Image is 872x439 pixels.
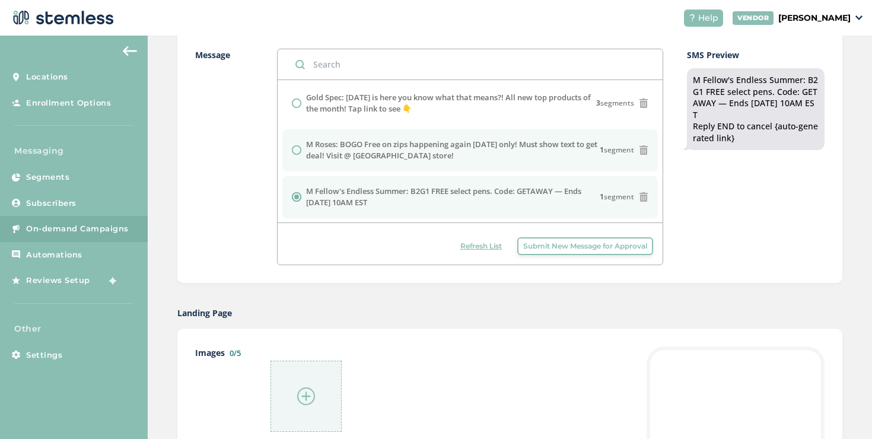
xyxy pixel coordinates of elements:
[177,307,232,319] label: Landing Page
[297,387,315,405] img: icon-circle-plus-45441306.svg
[26,275,90,287] span: Reviews Setup
[26,349,62,361] span: Settings
[460,241,502,252] span: Refresh List
[600,145,634,155] span: segment
[26,71,68,83] span: Locations
[687,49,825,61] label: SMS Preview
[230,348,241,358] label: 0/5
[306,139,600,162] label: M Roses: BOGO Free on zips happening again [DATE] only! Must show text to get deal! Visit @ [GEOG...
[26,97,111,109] span: Enrollment Options
[454,237,508,255] button: Refresh List
[855,15,863,20] img: icon_down-arrow-small-66adaf34.svg
[698,12,718,24] span: Help
[517,237,653,255] button: Submit New Message for Approval
[600,192,634,202] span: segment
[596,98,634,109] span: segments
[306,92,596,115] label: Gold Spec: [DATE] is here you know what that means?! All new top products of the month! Tap link ...
[26,171,69,183] span: Segments
[306,186,600,209] label: M Fellow's Endless Summer: B2G1 FREE select pens. Code: GETAWAY — Ends [DATE] 10AM EST
[26,223,129,235] span: On-demand Campaigns
[99,269,123,292] img: glitter-stars-b7820f95.gif
[733,11,774,25] div: VENDOR
[123,46,137,56] img: icon-arrow-back-accent-c549486e.svg
[600,192,604,202] strong: 1
[9,6,114,30] img: logo-dark-0685b13c.svg
[523,241,647,252] span: Submit New Message for Approval
[195,49,253,265] label: Message
[278,49,663,79] input: Search
[600,145,604,155] strong: 1
[26,198,77,209] span: Subscribers
[813,382,872,439] iframe: Chat Widget
[596,98,600,108] strong: 3
[778,12,851,24] p: [PERSON_NAME]
[689,14,696,21] img: icon-help-white-03924b79.svg
[26,249,82,261] span: Automations
[693,74,819,144] div: M Fellow's Endless Summer: B2G1 FREE select pens. Code: GETAWAY — Ends [DATE] 10AM EST Reply END ...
